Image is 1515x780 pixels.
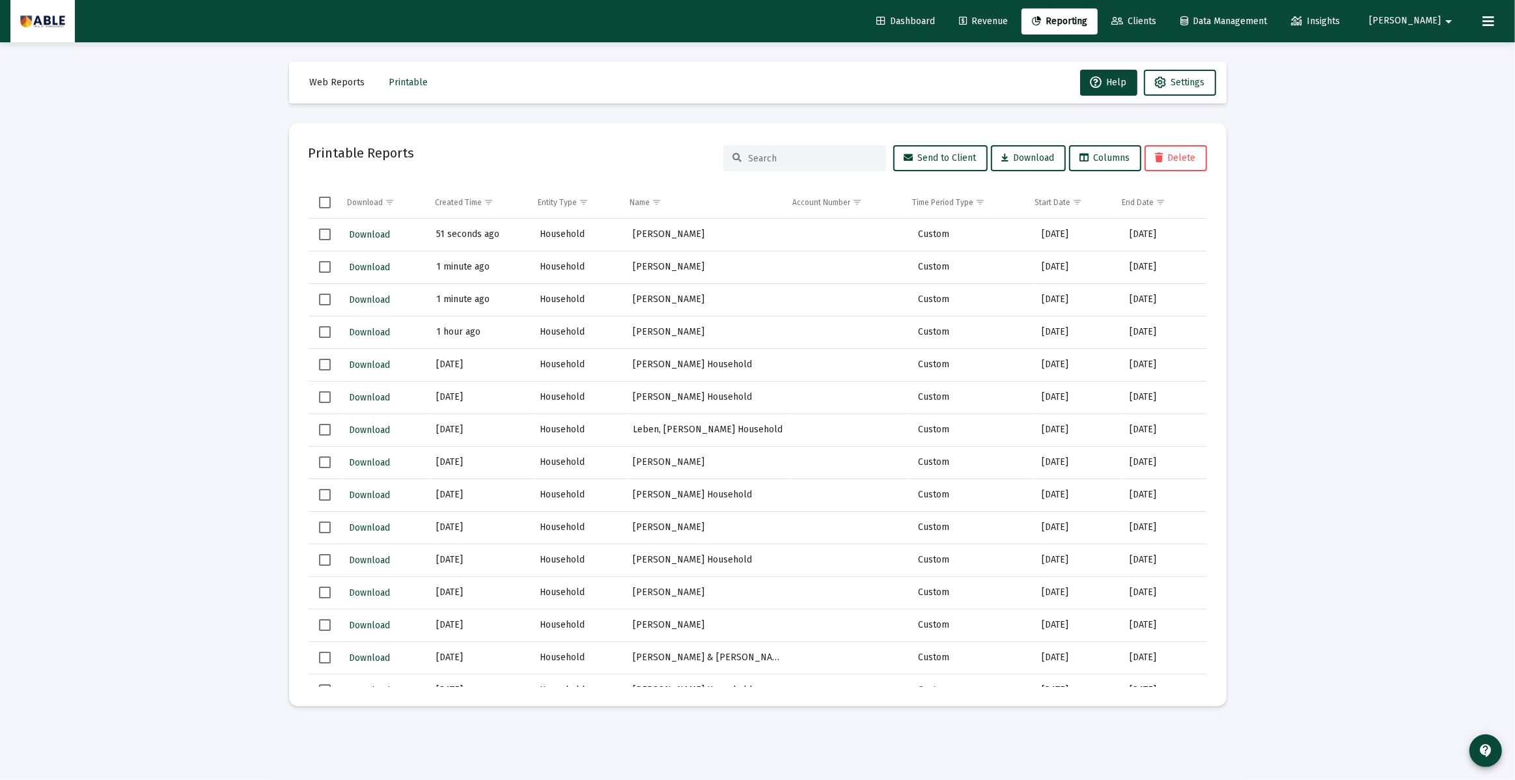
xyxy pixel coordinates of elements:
td: [DATE] [1035,576,1124,609]
button: Delete [1145,145,1207,171]
a: Clients [1101,8,1167,35]
div: Select row [319,424,331,436]
span: Show filter options for column 'Name' [652,197,661,207]
td: Column Account Number [786,187,906,218]
button: Download [348,388,391,407]
td: Household [533,609,626,641]
div: Select row [319,391,331,403]
span: Download [349,392,390,403]
div: Select row [319,359,331,370]
td: [DATE] [1124,348,1207,381]
td: [DATE] [430,544,533,576]
button: Download [348,583,391,602]
td: Column Download [341,187,429,218]
td: [DATE] [1124,479,1207,511]
div: Select row [319,261,331,273]
span: Download [349,587,390,598]
div: Select row [319,294,331,305]
div: Select row [319,619,331,631]
td: [DATE] [1035,316,1124,348]
td: Household [533,479,626,511]
td: [DATE] [430,413,533,446]
td: Column End Date [1115,187,1197,218]
button: Settings [1144,70,1216,96]
a: Revenue [949,8,1018,35]
span: Columns [1080,152,1130,163]
td: [PERSON_NAME] [626,316,791,348]
td: 51 seconds ago [430,219,533,251]
td: [DATE] [1124,446,1207,479]
td: Custom [911,674,1035,706]
td: Household [533,576,626,609]
td: Custom [911,251,1035,283]
button: Download [348,648,391,667]
td: [DATE] [1035,348,1124,381]
span: Show filter options for column 'End Date' [1156,197,1165,207]
td: [DATE] [1035,479,1124,511]
div: Select row [319,684,331,696]
span: Download [349,457,390,468]
span: Download [349,685,390,696]
button: Download [348,258,391,277]
button: Columns [1069,145,1141,171]
button: Download [348,616,391,635]
td: Custom [911,609,1035,641]
button: Download [348,355,391,374]
div: Time Period Type [912,197,973,208]
div: Start Date [1035,197,1070,208]
a: Insights [1281,8,1350,35]
td: [DATE] [1035,251,1124,283]
button: Download [348,290,391,309]
span: Download [349,294,390,305]
span: Data Management [1180,16,1267,27]
td: [DATE] [430,609,533,641]
span: [PERSON_NAME] [1369,16,1441,27]
td: [PERSON_NAME] Household [626,674,791,706]
span: Download [349,359,390,370]
span: Insights [1291,16,1340,27]
td: [DATE] [1124,219,1207,251]
td: Household [533,381,626,413]
td: Custom [911,348,1035,381]
button: Download [348,518,391,537]
td: [PERSON_NAME] [626,446,791,479]
td: [DATE] [1035,219,1124,251]
span: Show filter options for column 'Account Number' [852,197,862,207]
td: Custom [911,219,1035,251]
div: Entity Type [538,197,577,208]
td: Household [533,511,626,544]
td: [DATE] [1124,381,1207,413]
button: Download [348,421,391,439]
td: Column Name [623,187,786,218]
td: Custom [911,641,1035,674]
span: Download [349,620,390,631]
td: [DATE] [1124,576,1207,609]
td: [DATE] [1035,544,1124,576]
td: Column Time Period Type [906,187,1028,218]
td: [PERSON_NAME] & [PERSON_NAME] [626,641,791,674]
span: Download [349,490,390,501]
td: [DATE] [1124,413,1207,446]
td: Leben, [PERSON_NAME] Household [626,413,791,446]
td: Column Created Time [428,187,531,218]
td: Household [533,544,626,576]
button: Download [348,486,391,505]
span: Download [349,555,390,566]
button: Download [348,681,391,700]
a: Dashboard [866,8,945,35]
td: [DATE] [1035,283,1124,316]
td: [DATE] [430,381,533,413]
span: Clients [1111,16,1156,27]
td: [PERSON_NAME] [626,251,791,283]
td: Household [533,348,626,381]
td: [PERSON_NAME] Household [626,348,791,381]
td: [DATE] [1035,511,1124,544]
span: Download [349,229,390,240]
td: 1 minute ago [430,251,533,283]
td: [DATE] [1124,674,1207,706]
div: Download [348,197,383,208]
td: [DATE] [1124,609,1207,641]
td: [DATE] [1035,674,1124,706]
td: [PERSON_NAME] Household [626,381,791,413]
td: Custom [911,479,1035,511]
